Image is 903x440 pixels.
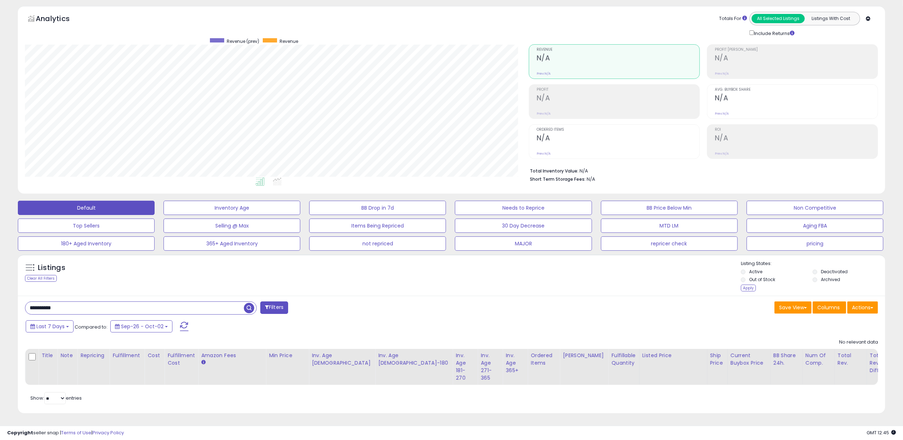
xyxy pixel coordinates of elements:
[537,54,699,64] h2: N/A
[715,71,729,76] small: Prev: N/A
[537,88,699,92] span: Profit
[741,285,756,291] div: Apply
[747,219,883,233] button: Aging FBA
[309,201,446,215] button: BB Drop in 7d
[38,263,65,273] h5: Listings
[92,429,124,436] a: Privacy Policy
[817,304,840,311] span: Columns
[752,14,805,23] button: All Selected Listings
[715,48,878,52] span: Profit [PERSON_NAME]
[309,219,446,233] button: Items Being Repriced
[601,201,738,215] button: BB Price Below Min
[18,201,155,215] button: Default
[537,111,551,116] small: Prev: N/A
[642,352,704,359] div: Listed Price
[167,352,195,367] div: Fulfillment Cost
[611,352,636,367] div: Fulfillable Quantity
[110,320,172,332] button: Sep-26 - Oct-02
[121,323,164,330] span: Sep-26 - Oct-02
[821,269,848,275] label: Deactivated
[715,111,729,116] small: Prev: N/A
[227,38,259,44] span: Revenue (prev)
[537,94,699,104] h2: N/A
[749,269,762,275] label: Active
[164,201,300,215] button: Inventory Age
[715,128,878,132] span: ROI
[806,352,832,367] div: Num of Comp.
[715,134,878,144] h2: N/A
[747,236,883,251] button: pricing
[269,352,306,359] div: Min Price
[36,323,65,330] span: Last 7 Days
[867,429,896,436] span: 2025-10-10 12:45 GMT
[744,29,803,37] div: Include Returns
[7,430,124,436] div: seller snap | |
[715,54,878,64] h2: N/A
[601,219,738,233] button: MTD LM
[36,14,84,25] h5: Analytics
[715,88,878,92] span: Avg. Buybox Share
[530,176,586,182] b: Short Term Storage Fees:
[804,14,858,23] button: Listings With Cost
[747,201,883,215] button: Non Competitive
[838,352,864,367] div: Total Rev.
[455,236,592,251] button: MAJOR
[147,352,161,359] div: Cost
[7,429,33,436] strong: Copyright
[774,301,812,314] button: Save View
[378,352,450,367] div: Inv. Age [DEMOGRAPHIC_DATA]-180
[455,201,592,215] button: Needs to Reprice
[537,71,551,76] small: Prev: N/A
[312,352,372,367] div: Inv. Age [DEMOGRAPHIC_DATA]
[18,236,155,251] button: 180+ Aged Inventory
[731,352,767,367] div: Current Buybox Price
[164,219,300,233] button: Selling @ Max
[25,275,57,282] div: Clear All Filters
[563,352,605,359] div: [PERSON_NAME]
[481,352,500,382] div: Inv. Age 271-365
[280,38,298,44] span: Revenue
[60,352,74,359] div: Note
[531,352,557,367] div: Ordered Items
[773,352,799,367] div: BB Share 24h.
[164,236,300,251] button: 365+ Aged Inventory
[719,15,747,22] div: Totals For
[309,236,446,251] button: not repriced
[506,352,525,374] div: Inv. Age 365+
[80,352,106,359] div: Repricing
[530,168,578,174] b: Total Inventory Value:
[537,128,699,132] span: Ordered Items
[749,276,775,282] label: Out of Stock
[30,395,82,401] span: Show: entries
[537,151,551,156] small: Prev: N/A
[75,324,107,330] span: Compared to:
[715,94,878,104] h2: N/A
[26,320,74,332] button: Last 7 Days
[537,134,699,144] h2: N/A
[455,219,592,233] button: 30 Day Decrease
[201,359,205,366] small: Amazon Fees.
[813,301,846,314] button: Columns
[839,339,878,346] div: No relevant data
[456,352,475,382] div: Inv. Age 181-270
[61,429,91,436] a: Terms of Use
[870,352,883,374] div: Total Rev. Diff.
[260,301,288,314] button: Filters
[847,301,878,314] button: Actions
[41,352,54,359] div: Title
[715,151,729,156] small: Prev: N/A
[710,352,724,367] div: Ship Price
[587,176,595,182] span: N/A
[530,166,873,175] li: N/A
[112,352,141,359] div: Fulfillment
[18,219,155,233] button: Top Sellers
[741,260,885,267] p: Listing States:
[821,276,840,282] label: Archived
[201,352,263,359] div: Amazon Fees
[601,236,738,251] button: repricer check
[537,48,699,52] span: Revenue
